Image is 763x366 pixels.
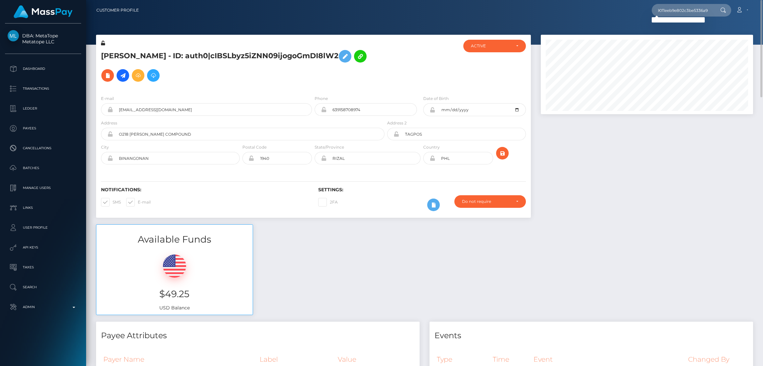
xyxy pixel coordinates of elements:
[8,223,78,233] p: User Profile
[5,299,81,315] a: Admin
[242,144,267,150] label: Postal Code
[101,330,415,342] h4: Payee Attributes
[5,100,81,117] a: Ledger
[101,47,381,85] h5: [PERSON_NAME] - ID: auth0|cIBSLbyz5iZNN09ijogoGmDI8lW2
[5,279,81,296] a: Search
[387,120,407,126] label: Address 2
[14,5,73,18] img: MassPay Logo
[5,33,81,45] span: DBA: MetaTope Metatope LLC
[8,203,78,213] p: Links
[318,198,338,206] label: 2FA
[8,64,78,74] p: Dashboard
[463,40,526,52] button: ACTIVE
[101,144,109,150] label: City
[8,143,78,153] p: Cancellations
[101,96,114,102] label: E-mail
[117,69,129,82] a: Initiate Payout
[5,200,81,216] a: Links
[5,140,81,157] a: Cancellations
[652,4,714,17] input: Search...
[101,187,308,193] h6: Notifications:
[101,198,121,206] label: SMS
[101,288,248,300] h3: $49.25
[8,123,78,133] p: Payees
[462,199,511,204] div: Do not require
[5,80,81,97] a: Transactions
[8,282,78,292] p: Search
[5,219,81,236] a: User Profile
[5,160,81,176] a: Batches
[8,104,78,114] p: Ledger
[454,195,526,208] button: Do not require
[8,302,78,312] p: Admin
[5,120,81,137] a: Payees
[96,3,139,17] a: Customer Profile
[8,243,78,252] p: API Keys
[423,144,440,150] label: Country
[471,43,511,49] div: ACTIVE
[8,183,78,193] p: Manage Users
[423,96,449,102] label: Date of Birth
[163,254,186,278] img: USD.png
[318,187,526,193] h6: Settings:
[8,163,78,173] p: Batches
[5,61,81,77] a: Dashboard
[126,198,151,206] label: E-mail
[434,330,748,342] h4: Events
[8,262,78,272] p: Taxes
[96,246,253,315] div: USD Balance
[315,96,328,102] label: Phone
[101,120,117,126] label: Address
[8,30,19,41] img: Metatope LLC
[96,233,253,246] h3: Available Funds
[315,144,344,150] label: State/Province
[5,259,81,276] a: Taxes
[5,180,81,196] a: Manage Users
[5,239,81,256] a: API Keys
[8,84,78,94] p: Transactions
